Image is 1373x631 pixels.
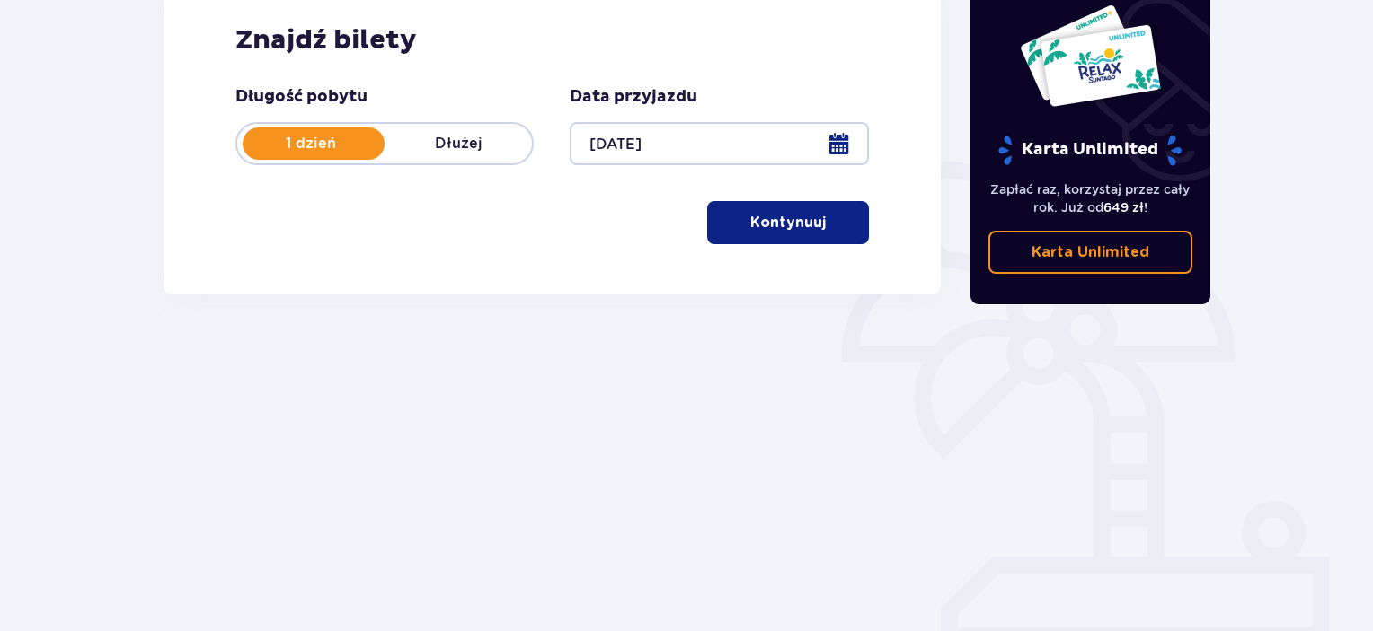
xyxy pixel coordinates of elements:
p: 1 dzień [237,134,385,153]
a: Karta Unlimited [988,231,1193,274]
span: 649 zł [1103,200,1144,215]
p: Karta Unlimited [997,135,1183,166]
p: Kontynuuj [750,213,826,232]
p: Zapłać raz, korzystaj przez cały rok. Już od ! [988,180,1193,216]
p: Dłużej [385,134,532,153]
button: Kontynuuj [707,201,869,244]
h2: Znajdź bilety [235,23,869,57]
p: Długość pobytu [235,86,368,108]
p: Data przyjazdu [570,86,697,108]
p: Karta Unlimited [1032,242,1149,262]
